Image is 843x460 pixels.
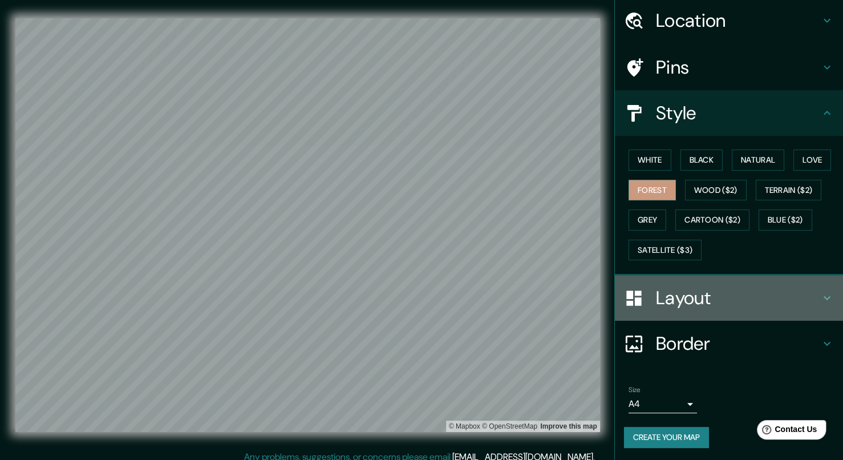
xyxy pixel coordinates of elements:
[675,209,749,231] button: Cartoon ($2)
[656,102,820,124] h4: Style
[624,427,709,448] button: Create your map
[680,150,723,171] button: Black
[756,180,822,201] button: Terrain ($2)
[656,9,820,32] h4: Location
[629,395,697,413] div: A4
[793,150,831,171] button: Love
[449,422,480,430] a: Mapbox
[629,385,641,395] label: Size
[615,90,843,136] div: Style
[615,45,843,90] div: Pins
[732,150,784,171] button: Natural
[615,321,843,366] div: Border
[685,180,747,201] button: Wood ($2)
[741,415,830,447] iframe: Help widget launcher
[629,240,702,261] button: Satellite ($3)
[656,332,820,355] h4: Border
[540,422,597,430] a: Map feedback
[629,150,671,171] button: White
[482,422,537,430] a: OpenStreetMap
[629,209,666,231] button: Grey
[615,275,843,321] div: Layout
[759,209,812,231] button: Blue ($2)
[629,180,676,201] button: Forest
[15,18,600,432] canvas: Map
[656,287,820,309] h4: Layout
[656,56,820,79] h4: Pins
